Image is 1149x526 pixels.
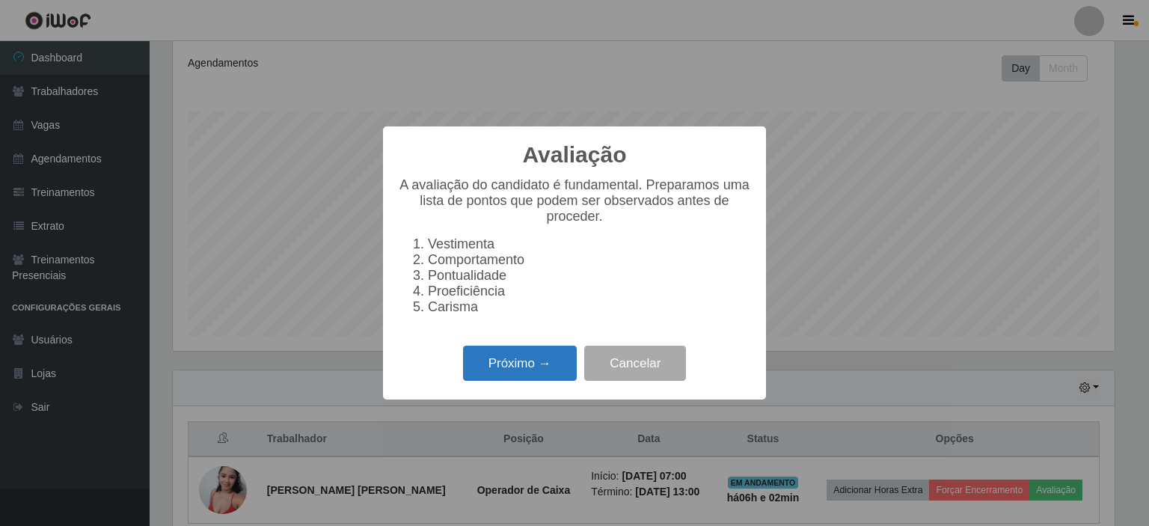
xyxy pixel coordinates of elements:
[584,346,686,381] button: Cancelar
[428,236,751,252] li: Vestimenta
[398,177,751,224] p: A avaliação do candidato é fundamental. Preparamos uma lista de pontos que podem ser observados a...
[463,346,577,381] button: Próximo →
[523,141,627,168] h2: Avaliação
[428,299,751,315] li: Carisma
[428,268,751,284] li: Pontualidade
[428,252,751,268] li: Comportamento
[428,284,751,299] li: Proeficiência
